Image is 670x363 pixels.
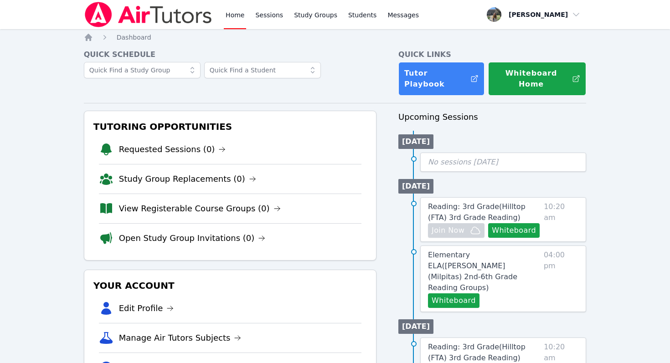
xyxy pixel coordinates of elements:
span: Dashboard [117,34,151,41]
button: Whiteboard [428,293,479,308]
a: Dashboard [117,33,151,42]
a: Requested Sessions (0) [119,143,226,156]
a: Tutor Playbook [398,62,484,96]
h4: Quick Schedule [84,49,376,60]
input: Quick Find a Student [204,62,321,78]
a: View Registerable Course Groups (0) [119,202,281,215]
span: 04:00 pm [544,250,578,308]
button: Join Now [428,223,484,238]
h4: Quick Links [398,49,586,60]
a: Edit Profile [119,302,174,315]
input: Quick Find a Study Group [84,62,201,78]
button: Whiteboard [488,223,540,238]
a: Manage Air Tutors Subjects [119,332,242,344]
li: [DATE] [398,134,433,149]
a: Study Group Replacements (0) [119,173,256,185]
span: Reading: 3rd Grade ( Hilltop (FTA) 3rd Grade Reading ) [428,343,526,362]
h3: Tutoring Opportunities [92,118,369,135]
li: [DATE] [398,319,433,334]
span: 10:20 am [544,201,578,238]
a: Open Study Group Invitations (0) [119,232,266,245]
li: [DATE] [398,179,433,194]
span: Elementary ELA ( [PERSON_NAME] (Milpitas) 2nd-6th Grade Reading Groups ) [428,251,517,292]
button: Whiteboard Home [488,62,586,96]
a: Reading: 3rd Grade(Hilltop (FTA) 3rd Grade Reading) [428,201,540,223]
span: Messages [387,10,419,20]
nav: Breadcrumb [84,33,587,42]
img: Air Tutors [84,2,213,27]
span: Reading: 3rd Grade ( Hilltop (FTA) 3rd Grade Reading ) [428,202,526,222]
h3: Upcoming Sessions [398,111,586,123]
h3: Your Account [92,277,369,294]
span: Join Now [432,225,464,236]
span: No sessions [DATE] [428,158,498,166]
a: Elementary ELA([PERSON_NAME] (Milpitas) 2nd-6th Grade Reading Groups) [428,250,540,293]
